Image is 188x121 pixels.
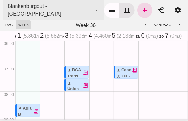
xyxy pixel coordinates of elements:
[159,32,164,41] span: zo
[16,20,31,29] button: week
[83,70,88,76] i: receipt_long
[59,34,65,39] small: m3
[117,69,121,73] span: download
[89,31,92,40] span: 4
[117,75,121,79] i: schedule
[144,23,148,27] i: chevron_left
[174,6,182,14] i: settings
[174,34,180,39] small: m3
[37,34,42,39] small: m3
[178,23,182,27] i: chevron_right
[18,23,29,27] span: week
[93,33,108,39] span: (4.460
[117,33,131,39] span: (2.133
[117,74,130,84] span: 7:00 - 7:30
[67,69,71,73] span: download
[151,20,174,29] button: vandaag
[136,32,140,41] span: za
[67,82,71,86] span: download
[170,33,174,39] span: (0
[131,34,137,39] small: m3
[4,41,14,46] span: 06:00
[31,20,140,31] div: Week 36
[180,33,182,39] span: )
[5,23,13,27] span: dag
[4,67,14,71] span: 07:00
[65,31,69,40] span: 3
[84,34,90,39] small: m3
[33,108,39,114] i: receipt_long
[83,83,88,89] i: receipt_long
[3,20,16,29] button: dag
[45,33,59,39] span: (5.682
[154,23,171,27] span: vandaag
[108,34,114,39] small: m3
[123,6,131,14] i: calendar_view_week
[112,31,116,40] span: 5
[70,33,84,39] span: (5.398
[151,34,156,39] small: m3
[117,67,131,73] div: Caan
[132,67,138,73] i: receipt_long
[156,33,158,39] span: )
[18,105,33,117] div: Adja B
[141,6,149,14] i: add
[158,6,165,14] i: euro
[165,31,169,40] span: 7
[22,33,37,39] span: (5.861
[141,31,145,40] span: 6
[67,67,83,79] div: BGA Trans
[17,31,21,40] span: 1
[67,80,83,92] div: Union
[108,6,116,14] i: list
[146,33,151,39] span: (0
[40,31,44,40] span: 2
[8,3,89,18] div: Blankenburgput - [GEOGRAPHIC_DATA]
[4,92,14,97] span: 08:00
[93,6,100,14] i: arrow_drop_down
[10,32,16,41] span: ma
[18,107,22,111] span: download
